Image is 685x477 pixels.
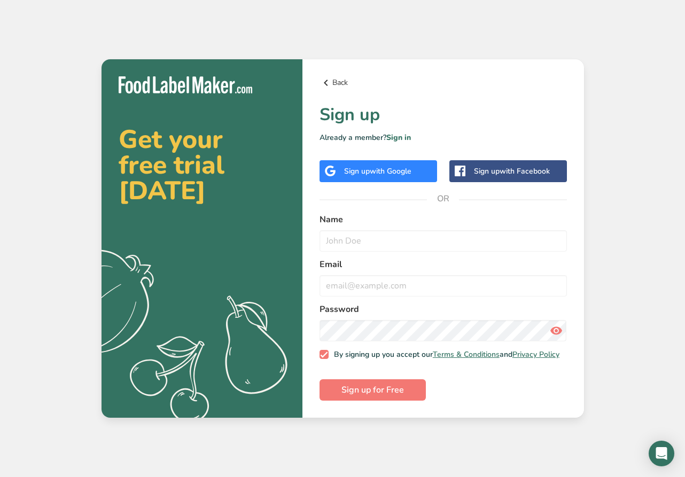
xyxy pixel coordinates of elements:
h1: Sign up [320,102,567,128]
div: Open Intercom Messenger [649,441,674,466]
a: Sign in [386,132,411,143]
img: Food Label Maker [119,76,252,94]
p: Already a member? [320,132,567,143]
a: Privacy Policy [512,349,559,359]
label: Email [320,258,567,271]
label: Name [320,213,567,226]
div: Sign up [474,166,550,177]
div: Sign up [344,166,411,177]
span: By signing up you accept our and [329,350,559,359]
span: Sign up for Free [341,384,404,396]
a: Back [320,76,567,89]
button: Sign up for Free [320,379,426,401]
span: with Facebook [500,166,550,176]
a: Terms & Conditions [433,349,500,359]
span: with Google [370,166,411,176]
span: OR [427,183,459,215]
input: John Doe [320,230,567,252]
label: Password [320,303,567,316]
input: email@example.com [320,275,567,296]
h2: Get your free trial [DATE] [119,127,285,204]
